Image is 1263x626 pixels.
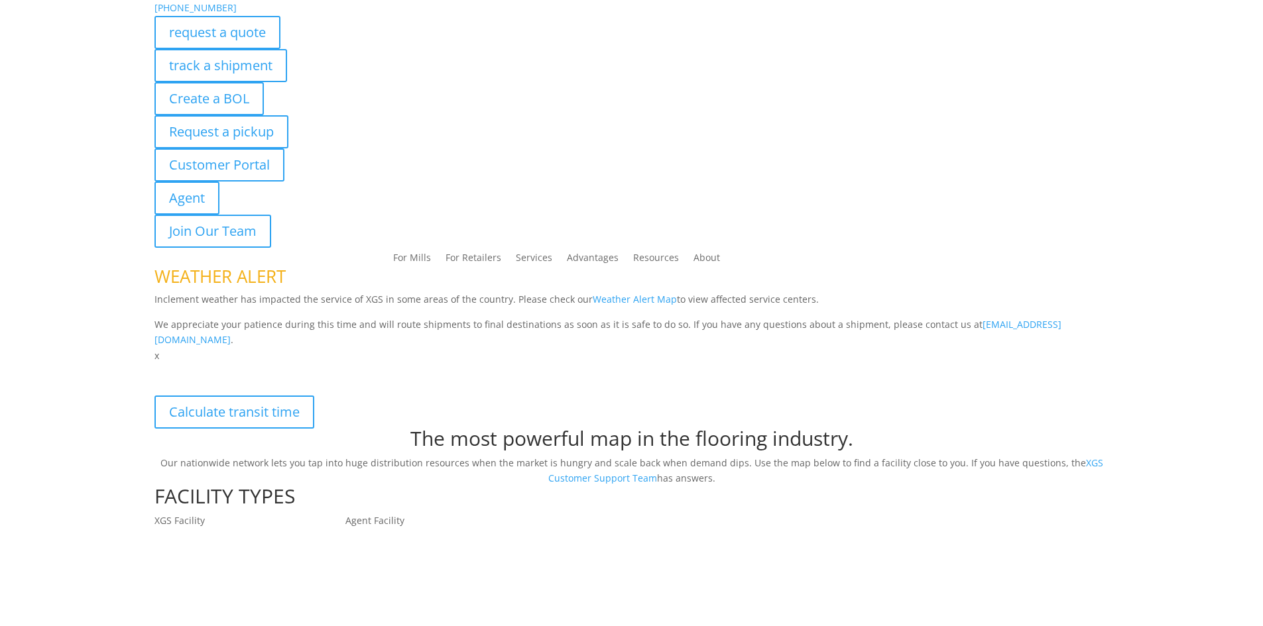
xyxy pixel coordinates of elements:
[154,317,1109,348] p: We appreciate your patience during this time and will route shipments to final destinations as so...
[567,253,619,268] a: Advantages
[154,455,1109,487] p: Our nationwide network lets you tap into huge distribution resources when the market is hungry an...
[446,253,501,268] a: For Retailers
[633,253,679,268] a: Resources
[393,253,431,268] a: For Mills
[154,486,1109,513] h1: FACILITY TYPES
[154,395,314,429] a: Calculate transit time
[516,253,552,268] a: Services
[154,182,219,215] a: Agent
[693,253,720,268] a: About
[154,115,288,148] a: Request a pickup
[154,264,286,288] span: WEATHER ALERT
[154,215,271,248] a: Join Our Team
[154,348,1109,364] p: x
[154,82,264,115] a: Create a BOL
[593,293,677,305] a: Weather Alert Map
[154,291,1109,317] p: Inclement weather has impacted the service of XGS in some areas of the country. Please check our ...
[154,16,280,49] a: request a quote
[154,148,284,182] a: Customer Portal
[345,513,536,529] p: Agent Facility
[154,364,1109,395] p: XGS Distribution Network
[154,1,237,14] a: [PHONE_NUMBER]
[154,513,345,529] p: XGS Facility
[154,49,287,82] a: track a shipment
[154,429,1109,455] h1: The most powerful map in the flooring industry.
